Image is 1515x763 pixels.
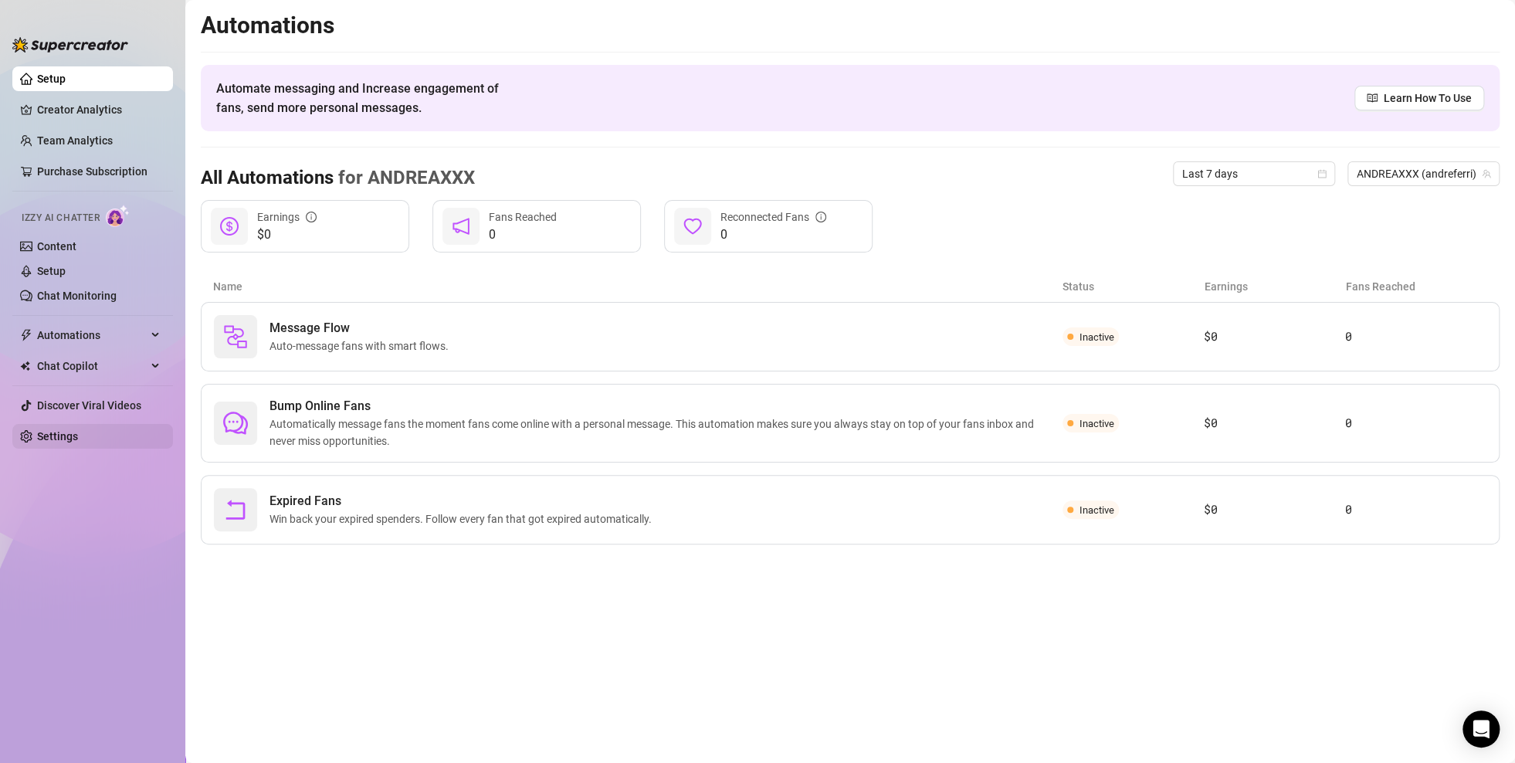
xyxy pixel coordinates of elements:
span: rollback [223,497,248,522]
a: Learn How To Use [1354,86,1484,110]
img: Chat Copilot [20,361,30,371]
article: 0 [1345,414,1486,432]
a: Settings [37,430,78,443]
a: Purchase Subscription [37,159,161,184]
div: Reconnected Fans [720,209,826,226]
span: for ANDREAXXX [334,167,475,188]
a: Setup [37,265,66,277]
span: Inactive [1079,331,1114,343]
span: Inactive [1079,504,1114,516]
span: 0 [720,226,826,244]
span: Automatically message fans the moment fans come online with a personal message. This automation m... [269,415,1063,449]
a: Team Analytics [37,134,113,147]
div: Open Intercom Messenger [1462,710,1500,748]
article: Status [1063,278,1204,295]
img: logo-BBDzfeDw.svg [12,37,128,53]
span: read [1367,93,1378,103]
article: $0 [1204,414,1345,432]
a: Creator Analytics [37,97,161,122]
span: Expired Fans [269,492,658,510]
span: thunderbolt [20,329,32,341]
span: calendar [1317,169,1327,178]
article: Earnings [1204,278,1345,295]
span: Inactive [1079,418,1114,429]
span: Automations [37,323,147,348]
a: Content [37,240,76,253]
span: Auto-message fans with smart flows. [269,337,455,354]
article: $0 [1204,500,1345,519]
article: $0 [1204,327,1345,346]
span: Fans Reached [489,211,557,223]
span: heart [683,217,702,236]
span: info-circle [815,212,826,222]
span: Automate messaging and Increase engagement of fans, send more personal messages. [216,79,513,117]
a: Chat Monitoring [37,290,117,302]
span: Message Flow [269,319,455,337]
img: AI Chatter [106,205,130,227]
span: Win back your expired spenders. Follow every fan that got expired automatically. [269,510,658,527]
article: 0 [1345,500,1486,519]
h3: All Automations [201,166,475,191]
span: Izzy AI Chatter [22,211,100,226]
span: 0 [489,226,557,244]
span: team [1482,169,1491,178]
span: notification [452,217,470,236]
span: dollar [220,217,239,236]
h2: Automations [201,11,1500,40]
span: Learn How To Use [1384,90,1472,107]
article: Name [213,278,1063,295]
a: Setup [37,73,66,85]
article: Fans Reached [1346,278,1487,295]
span: $0 [257,226,317,244]
img: svg%3e [223,324,248,349]
span: Chat Copilot [37,354,147,378]
span: ANDREAXXX (andreferri) [1357,162,1490,185]
span: comment [223,411,248,436]
span: info-circle [306,212,317,222]
article: 0 [1345,327,1486,346]
span: Bump Online Fans [269,397,1063,415]
span: Last 7 days [1182,162,1326,185]
a: Discover Viral Videos [37,399,141,412]
div: Earnings [257,209,317,226]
